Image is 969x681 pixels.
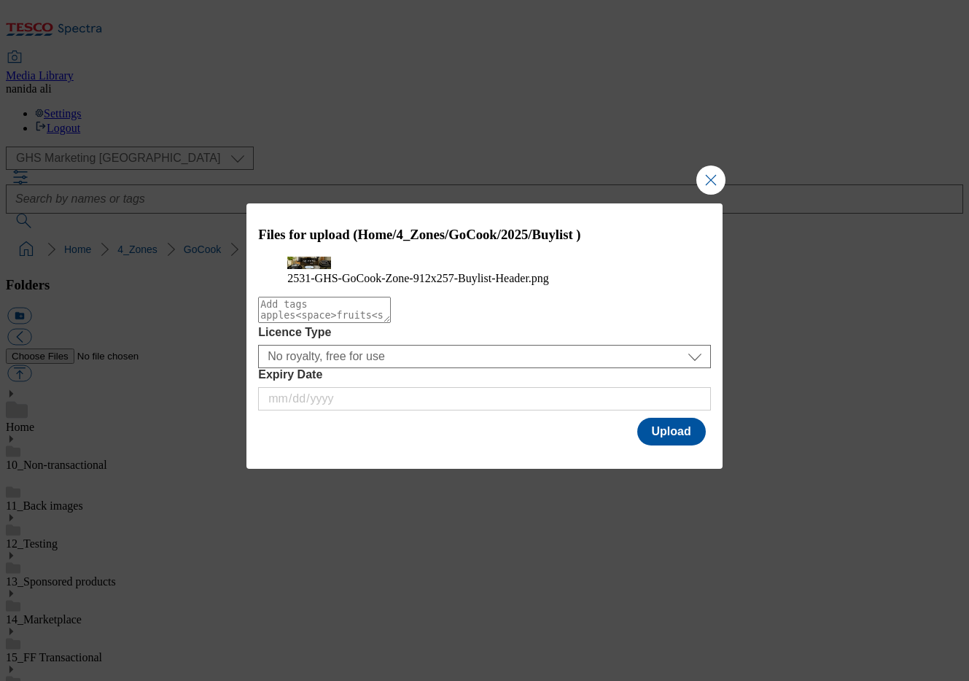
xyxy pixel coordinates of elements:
[258,326,711,339] label: Licence Type
[287,272,682,285] figcaption: 2531-GHS-GoCook-Zone-912x257-Buylist-Header.png
[258,227,711,243] h3: Files for upload (Home/4_Zones/GoCook/2025/Buylist )
[637,418,706,445] button: Upload
[696,166,725,195] button: Close Modal
[258,368,711,381] label: Expiry Date
[287,257,331,269] img: preview
[246,203,723,469] div: Modal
